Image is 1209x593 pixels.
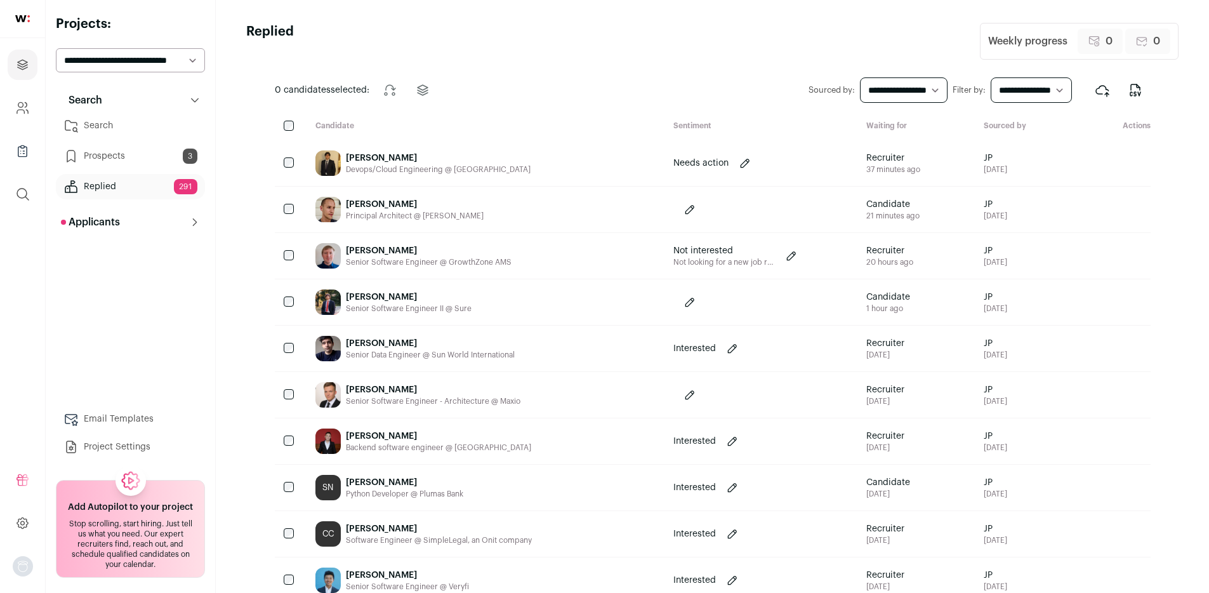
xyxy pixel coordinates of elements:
div: [PERSON_NAME] [346,523,532,535]
span: JP [984,476,1007,489]
a: Prospects3 [56,143,205,169]
div: [DATE] [866,535,904,545]
div: [PERSON_NAME] [346,569,469,582]
div: Software Engineer @ SimpleLegal, an Onit company [346,535,532,545]
span: [DATE] [984,535,1007,545]
span: 0 [1153,34,1160,49]
div: Senior Software Engineer II @ Sure [346,303,472,314]
a: Search [56,113,205,138]
span: JP [984,291,1007,303]
span: 0 candidates [275,86,331,95]
span: Candidate [866,476,910,489]
div: [DATE] [866,489,910,499]
span: Recruiter [866,569,904,582]
span: JP [984,430,1007,443]
span: JP [984,569,1007,582]
span: [DATE] [984,396,1007,406]
span: JP [984,244,1007,257]
p: Not looking for a new job right now [673,257,775,267]
span: [DATE] [984,443,1007,453]
p: Interested [673,435,716,448]
button: Applicants [56,210,205,235]
p: Interested [673,481,716,494]
div: [PERSON_NAME] [346,476,463,489]
span: JP [984,383,1007,396]
div: 37 minutes ago [866,164,920,175]
img: 34614dbcde517ace21f0ac6c49e1bdced826f1dfba873a4f684a5499160a1033 [315,429,341,454]
span: 0 [1106,34,1113,49]
img: 8764b7cb50386aaed932eab94bdf9f93a9a24d7580b986b2576dfc956d606cfa [315,336,341,361]
div: Stop scrolling, start hiring. Just tell us what you need. Our expert recruiters find, reach out, ... [64,519,197,570]
span: Recruiter [866,337,904,350]
div: Waiting for [856,121,974,133]
h2: Projects: [56,15,205,33]
button: Export to ATS [1087,75,1118,105]
div: [PERSON_NAME] [346,198,484,211]
div: [DATE] [866,443,904,453]
span: [DATE] [984,211,1007,221]
p: Interested [673,342,716,355]
p: Interested [673,574,716,587]
h1: Replied [246,23,294,60]
span: Recruiter [866,152,920,164]
div: Senior Data Engineer @ Sun World International [346,350,515,360]
div: Sentiment [663,121,856,133]
button: Export to CSV [1120,75,1151,105]
h2: Add Autopilot to your project [68,501,193,514]
span: [DATE] [984,303,1007,314]
div: [PERSON_NAME] [346,337,515,350]
span: JP [984,523,1007,535]
span: selected: [275,84,369,97]
span: [DATE] [984,489,1007,499]
a: Add Autopilot to your project Stop scrolling, start hiring. Just tell us what you need. Our exper... [56,480,205,578]
div: Senior Software Engineer @ GrowthZone AMS [346,257,512,267]
button: Search [56,88,205,113]
div: [PERSON_NAME] [346,383,520,396]
div: 1 hour ago [866,303,910,314]
div: [DATE] [866,396,904,406]
a: Company Lists [8,136,37,166]
span: Candidate [866,291,910,303]
span: 291 [174,179,197,194]
label: Filter by: [953,85,986,95]
img: aacc78843a900a2d655b328c6529882c96cd1ffd4edb30fe90fdf41998de14ba [315,382,341,408]
button: Open dropdown [13,556,33,576]
img: c715cbc1f3e8dfc071c4e447502876a9cfc2c969e6be2193da4f556771d06da1.jpg [315,197,341,222]
div: 20 hours ago [866,257,913,267]
div: [DATE] [866,350,904,360]
a: Projects [8,50,37,80]
div: Devops/Cloud Engineering @ [GEOGRAPHIC_DATA] [346,164,531,175]
p: Interested [673,528,716,540]
span: [DATE] [984,582,1007,592]
span: JP [984,198,1007,211]
span: Recruiter [866,430,904,443]
div: [PERSON_NAME] [346,244,512,257]
img: c1598d59d4151bfc09f07a9cf424ce8f0a25972d1df40b5c8396166754c8945b.jpg [315,150,341,176]
span: Recruiter [866,523,904,535]
div: [PERSON_NAME] [346,152,531,164]
span: [DATE] [984,350,1007,360]
div: [PERSON_NAME] [346,291,472,303]
span: [DATE] [984,164,1007,175]
span: 3 [183,149,197,164]
div: [PERSON_NAME] [346,430,531,443]
label: Sourced by: [809,85,855,95]
img: 2678090aea8d16d3892e03a28a814896881b37c1f95d948c3361166cdad6c2d0 [315,568,341,593]
div: Actions [1080,121,1151,133]
span: Recruiter [866,383,904,396]
div: Backend software engineer @ [GEOGRAPHIC_DATA] [346,443,531,453]
span: Candidate [866,198,920,211]
p: Not interested [673,244,775,257]
img: wellfound-shorthand-0d5821cbd27db2630d0214b213865d53afaa358527fdda9d0ea32b1df1b89c2c.svg [15,15,30,22]
a: Email Templates [56,406,205,432]
p: Needs action [673,157,729,170]
div: Sourced by [974,121,1080,133]
img: b9dcca0dcd146cc96fd5a63884e19334518ff071f4b071eaa7012721e7a744e4 [315,290,341,315]
div: Senior Software Engineer - Architecture @ Maxio [346,396,520,406]
div: [DATE] [866,582,904,592]
div: Python Developer @ Plumas Bank [346,489,463,499]
div: CC [315,521,341,547]
div: Candidate [305,121,664,133]
span: Recruiter [866,244,913,257]
p: Search [61,93,102,108]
